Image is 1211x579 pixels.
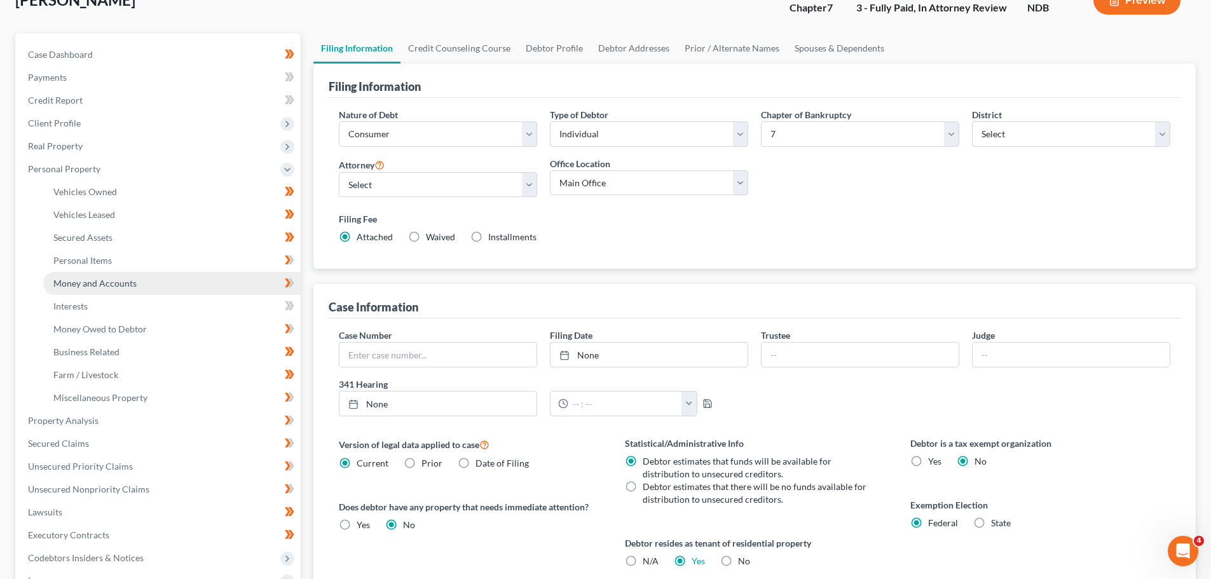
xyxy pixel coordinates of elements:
span: Personal Items [53,255,112,266]
span: Money and Accounts [53,278,137,289]
span: Executory Contracts [28,529,109,540]
a: Farm / Livestock [43,364,301,386]
div: NDB [1027,1,1073,15]
a: Case Dashboard [18,43,301,66]
div: Case Information [329,299,418,315]
span: Lawsuits [28,507,62,517]
span: Codebtors Insiders & Notices [28,552,144,563]
label: Statistical/Administrative Info [625,437,885,450]
label: Debtor resides as tenant of residential property [625,536,885,550]
a: Property Analysis [18,409,301,432]
a: Personal Items [43,249,301,272]
label: Attorney [339,157,385,172]
label: District [972,108,1002,121]
label: Chapter of Bankruptcy [761,108,851,121]
a: None [551,343,748,367]
span: Client Profile [28,118,81,128]
input: -- [762,343,959,367]
span: Federal [928,517,958,528]
a: Spouses & Dependents [787,33,892,64]
label: Filing Date [550,329,592,342]
label: Does debtor have any property that needs immediate attention? [339,500,599,514]
span: Case Dashboard [28,49,93,60]
label: Filing Fee [339,212,1170,226]
iframe: Intercom live chat [1168,536,1198,566]
span: N/A [643,555,659,566]
span: Date of Filing [476,458,529,468]
span: Credit Report [28,95,83,106]
span: Vehicles Owned [53,186,117,197]
div: Chapter [790,1,836,15]
a: Miscellaneous Property [43,386,301,409]
span: Installments [488,231,537,242]
a: Yes [692,555,705,566]
span: Property Analysis [28,415,99,426]
span: Business Related [53,346,120,357]
label: Judge [972,329,995,342]
a: Money Owed to Debtor [43,318,301,341]
span: Unsecured Nonpriority Claims [28,484,149,494]
span: Real Property [28,140,83,151]
a: Secured Claims [18,432,301,455]
span: No [975,456,987,467]
span: Prior [421,458,442,468]
label: Office Location [550,157,610,170]
span: Attached [357,231,393,242]
span: No [738,555,750,566]
span: Personal Property [28,163,100,174]
a: Filing Information [313,33,400,64]
span: Payments [28,72,67,83]
input: -- : -- [568,392,682,416]
span: No [403,519,415,530]
div: 3 - Fully Paid, In Attorney Review [856,1,1007,15]
a: Credit Report [18,89,301,112]
span: Farm / Livestock [53,369,118,380]
label: Exemption Election [910,498,1170,512]
span: Waived [426,231,455,242]
label: Debtor is a tax exempt organization [910,437,1170,450]
label: Nature of Debt [339,108,398,121]
label: Version of legal data applied to case [339,437,599,452]
span: Yes [928,456,941,467]
a: Executory Contracts [18,524,301,547]
a: Debtor Addresses [591,33,677,64]
span: Debtor estimates that funds will be available for distribution to unsecured creditors. [643,456,831,479]
a: Lawsuits [18,501,301,524]
span: Interests [53,301,88,311]
a: Vehicles Owned [43,181,301,203]
a: Payments [18,66,301,89]
input: Enter case number... [339,343,537,367]
div: Filing Information [329,79,421,94]
a: Interests [43,295,301,318]
a: None [339,392,537,416]
span: Money Owed to Debtor [53,324,147,334]
label: Case Number [339,329,392,342]
span: Debtor estimates that there will be no funds available for distribution to unsecured creditors. [643,481,866,505]
span: Miscellaneous Property [53,392,147,403]
label: 341 Hearing [332,378,755,391]
a: Money and Accounts [43,272,301,295]
span: Secured Claims [28,438,89,449]
span: Current [357,458,388,468]
a: Unsecured Priority Claims [18,455,301,478]
span: 4 [1194,536,1204,546]
span: 7 [827,1,833,13]
a: Unsecured Nonpriority Claims [18,478,301,501]
span: Secured Assets [53,232,113,243]
a: Secured Assets [43,226,301,249]
label: Type of Debtor [550,108,608,121]
label: Trustee [761,329,790,342]
span: Vehicles Leased [53,209,115,220]
input: -- [973,343,1170,367]
a: Debtor Profile [518,33,591,64]
span: State [991,517,1011,528]
a: Vehicles Leased [43,203,301,226]
a: Credit Counseling Course [400,33,518,64]
span: Unsecured Priority Claims [28,461,133,472]
a: Prior / Alternate Names [677,33,787,64]
span: Yes [357,519,370,530]
a: Business Related [43,341,301,364]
